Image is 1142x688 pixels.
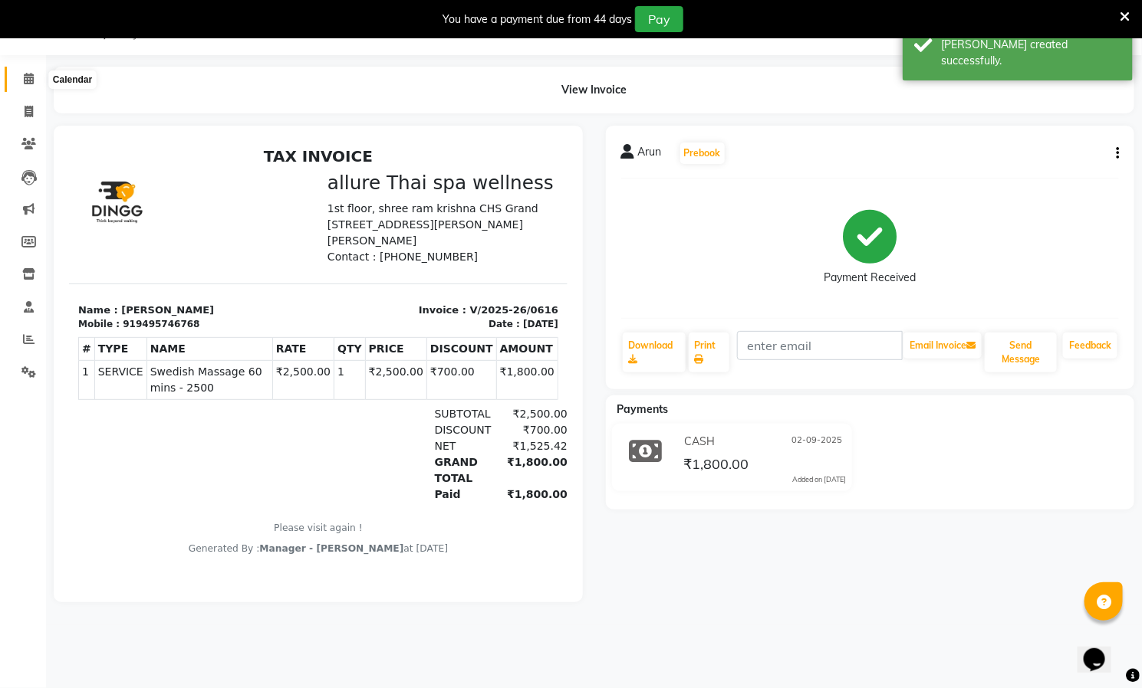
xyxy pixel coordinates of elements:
th: DISCOUNT [358,197,428,220]
td: ₹2,500.00 [296,220,357,259]
div: [DATE] [454,176,489,190]
p: Contact : [PHONE_NUMBER] [258,108,489,124]
input: enter email [737,331,903,360]
button: Send Message [985,333,1057,372]
span: Swedish Massage 60 mins - 2500 [81,223,200,255]
div: SUBTOTAL [357,265,428,281]
a: Feedback [1063,333,1117,359]
th: QTY [265,197,297,220]
div: Calendar [49,70,96,89]
div: ₹700.00 [427,281,499,297]
div: NET [357,297,428,313]
div: Date : [420,176,451,190]
div: Generated By : at [DATE] [9,401,489,414]
span: CASH [684,434,715,450]
th: # [10,197,26,220]
span: Arun [638,144,662,165]
h2: TAX INVOICE [9,6,489,25]
p: Please visit again ! [9,380,489,394]
button: Email Invoice [903,333,982,359]
div: ₹1,525.42 [427,297,499,313]
div: Bill created successfully. [941,37,1121,69]
button: Pay [635,6,683,32]
div: ₹1,800.00 [427,313,499,346]
h3: allure Thai spa wellness [258,31,489,54]
td: ₹700.00 [358,220,428,259]
th: RATE [203,197,265,220]
div: Payment Received [824,270,916,287]
p: Invoice : V/2025-26/0616 [258,162,489,177]
td: 1 [265,220,297,259]
div: ₹2,500.00 [427,265,499,281]
p: 1st floor, shree ram krishna CHS Grand [STREET_ADDRESS][PERSON_NAME][PERSON_NAME] [258,60,489,108]
span: Manager - [PERSON_NAME] [190,402,334,413]
span: Payments [617,402,669,416]
div: Paid [357,346,428,362]
span: 02-09-2025 [792,434,842,450]
div: Mobile : [9,176,51,190]
div: View Invoice [54,67,1134,113]
button: Prebook [680,143,725,164]
td: SERVICE [25,220,77,259]
td: ₹1,800.00 [427,220,489,259]
td: ₹2,500.00 [203,220,265,259]
a: Download [623,333,686,372]
a: Print [689,333,730,372]
div: DISCOUNT [357,281,428,297]
th: NAME [77,197,203,220]
th: PRICE [296,197,357,220]
div: ₹1,800.00 [427,346,499,362]
div: You have a payment due from 44 days [443,11,632,28]
span: ₹1,800.00 [683,455,749,477]
th: TYPE [25,197,77,220]
th: AMOUNT [427,197,489,220]
div: 919495746768 [54,176,130,190]
td: 1 [10,220,26,259]
div: GRAND TOTAL [357,313,428,346]
p: Name : [PERSON_NAME] [9,162,240,177]
iframe: chat widget [1078,627,1127,673]
div: Added on [DATE] [792,474,846,485]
